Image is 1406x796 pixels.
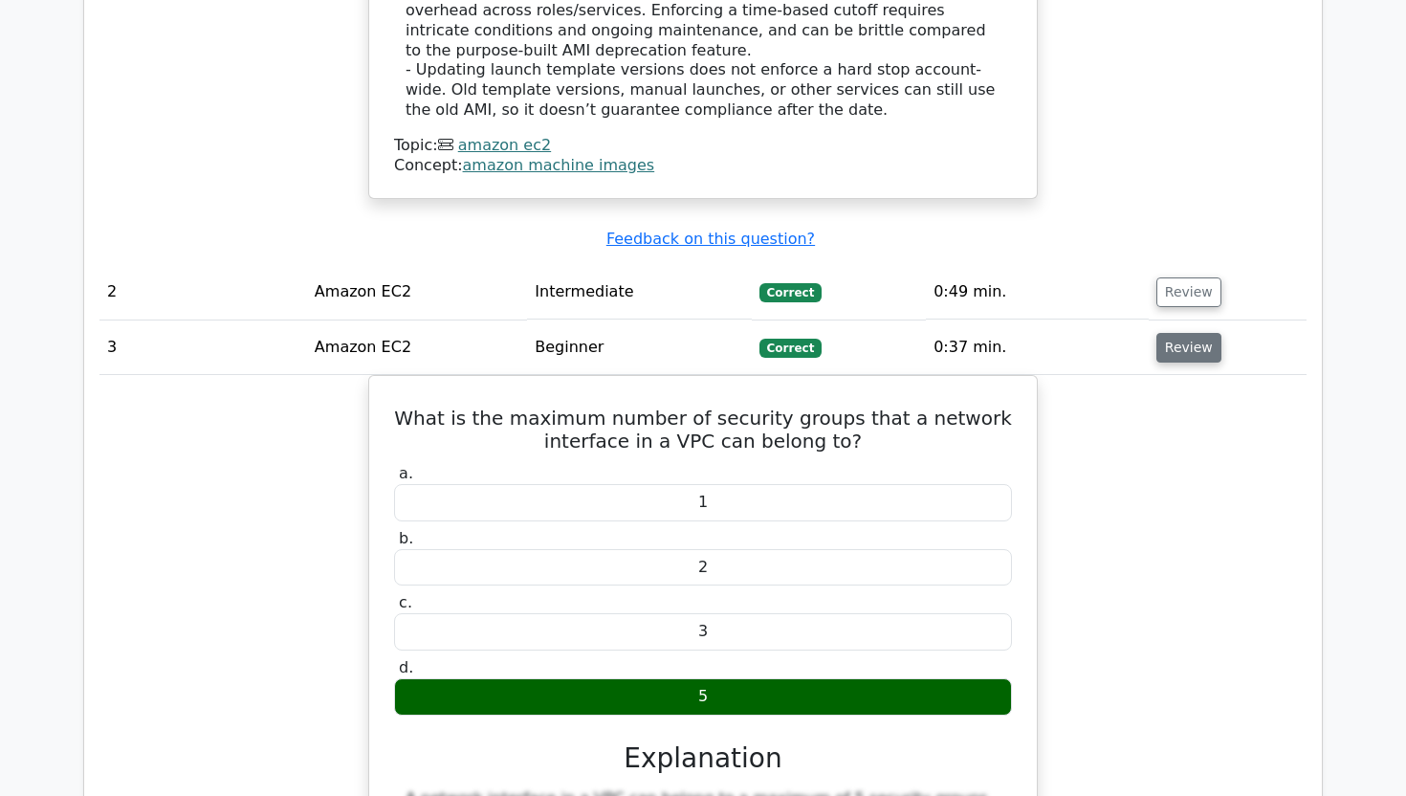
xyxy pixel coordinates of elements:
a: amazon ec2 [458,136,551,154]
div: 2 [394,549,1012,586]
span: c. [399,593,412,611]
span: d. [399,658,413,676]
span: Correct [759,339,822,358]
td: 0:49 min. [926,265,1149,320]
td: Intermediate [527,265,751,320]
a: Feedback on this question? [606,230,815,248]
span: b. [399,529,413,547]
span: Correct [759,283,822,302]
td: Amazon EC2 [307,265,527,320]
a: amazon machine images [463,156,655,174]
h5: What is the maximum number of security groups that a network interface in a VPC can belong to? [392,407,1014,453]
td: 2 [99,265,307,320]
td: 3 [99,321,307,375]
div: 1 [394,484,1012,521]
div: 5 [394,678,1012,716]
button: Review [1156,333,1221,363]
td: Beginner [527,321,751,375]
button: Review [1156,277,1221,307]
td: 0:37 min. [926,321,1149,375]
div: 3 [394,613,1012,651]
span: a. [399,464,413,482]
td: Amazon EC2 [307,321,527,375]
div: Concept: [394,156,1012,176]
div: Topic: [394,136,1012,156]
h3: Explanation [406,742,1000,775]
